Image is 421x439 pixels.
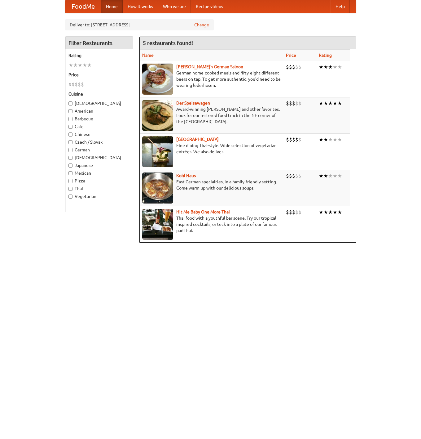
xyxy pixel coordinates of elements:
label: Barbecue [68,116,130,122]
img: kohlhaus.jpg [142,172,173,204]
li: $ [289,100,292,107]
label: Mexican [68,170,130,176]
li: ★ [328,100,333,107]
li: ★ [68,62,73,69]
li: ★ [328,136,333,143]
label: [DEMOGRAPHIC_DATA] [68,155,130,161]
li: $ [295,136,298,143]
a: FoodMe [65,0,101,13]
input: Barbecue [68,117,72,121]
input: Thai [68,187,72,191]
img: speisewagen.jpg [142,100,173,131]
input: Vegetarian [68,195,72,199]
li: ★ [78,62,82,69]
li: $ [289,136,292,143]
li: $ [298,64,301,70]
li: $ [298,172,301,179]
li: ★ [323,209,328,216]
label: Pizza [68,178,130,184]
li: $ [286,100,289,107]
label: German [68,147,130,153]
a: Name [142,53,154,58]
input: [DEMOGRAPHIC_DATA] [68,101,72,105]
a: Der Speisewagen [176,101,210,105]
h5: Price [68,72,130,78]
a: Kohl Haus [176,173,196,178]
li: ★ [333,100,337,107]
li: ★ [319,172,323,179]
li: ★ [319,136,323,143]
label: Chinese [68,131,130,137]
li: $ [295,172,298,179]
li: ★ [323,172,328,179]
p: Thai food with a youthful bar scene. Try our tropical inspired cocktails, or tuck into a plate of... [142,215,281,234]
label: Cafe [68,123,130,130]
h5: Rating [68,52,130,59]
li: $ [289,209,292,216]
p: Award-winning [PERSON_NAME] and other favorites. Look for our restored food truck in the NE corne... [142,106,281,125]
li: ★ [328,209,333,216]
li: ★ [323,136,328,143]
li: $ [289,172,292,179]
li: ★ [82,62,87,69]
li: $ [286,209,289,216]
li: $ [78,81,81,88]
h4: Filter Restaurants [65,37,133,49]
a: Change [194,22,209,28]
img: esthers.jpg [142,64,173,95]
li: ★ [337,100,342,107]
li: $ [286,136,289,143]
a: Rating [319,53,332,58]
h5: Cuisine [68,91,130,97]
li: $ [286,64,289,70]
input: Chinese [68,132,72,137]
li: $ [81,81,84,88]
img: satay.jpg [142,136,173,167]
label: Czech / Slovak [68,139,130,145]
img: babythai.jpg [142,209,173,240]
label: Vegetarian [68,193,130,199]
li: ★ [319,64,323,70]
li: ★ [73,62,78,69]
b: Hit Me Baby One More Thai [176,209,230,214]
ng-pluralize: 5 restaurants found! [143,40,193,46]
li: $ [72,81,75,88]
li: ★ [333,209,337,216]
li: $ [286,172,289,179]
li: ★ [319,209,323,216]
label: Japanese [68,162,130,168]
li: $ [289,64,292,70]
li: ★ [328,172,333,179]
li: ★ [337,209,342,216]
input: Japanese [68,164,72,168]
input: Cafe [68,125,72,129]
li: ★ [337,136,342,143]
a: Help [331,0,350,13]
li: ★ [323,100,328,107]
input: German [68,148,72,152]
li: ★ [328,64,333,70]
p: German home-cooked meals and fifty-eight different beers on tap. To get more authentic, you'd nee... [142,70,281,88]
input: Czech / Slovak [68,140,72,144]
label: [DEMOGRAPHIC_DATA] [68,100,130,106]
p: East German specialties, in a family-friendly setting. Come warm up with our delicious soups. [142,179,281,191]
li: ★ [337,64,342,70]
li: $ [75,81,78,88]
li: $ [292,100,295,107]
li: $ [68,81,72,88]
li: $ [295,100,298,107]
li: $ [292,209,295,216]
li: $ [292,136,295,143]
li: $ [292,172,295,179]
p: Fine dining Thai-style. Wide selection of vegetarian entrées. We also deliver. [142,142,281,155]
li: $ [295,209,298,216]
a: How it works [123,0,158,13]
a: Home [101,0,123,13]
a: [PERSON_NAME]'s German Saloon [176,64,243,69]
li: ★ [333,172,337,179]
a: Price [286,53,296,58]
a: [GEOGRAPHIC_DATA] [176,137,219,142]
